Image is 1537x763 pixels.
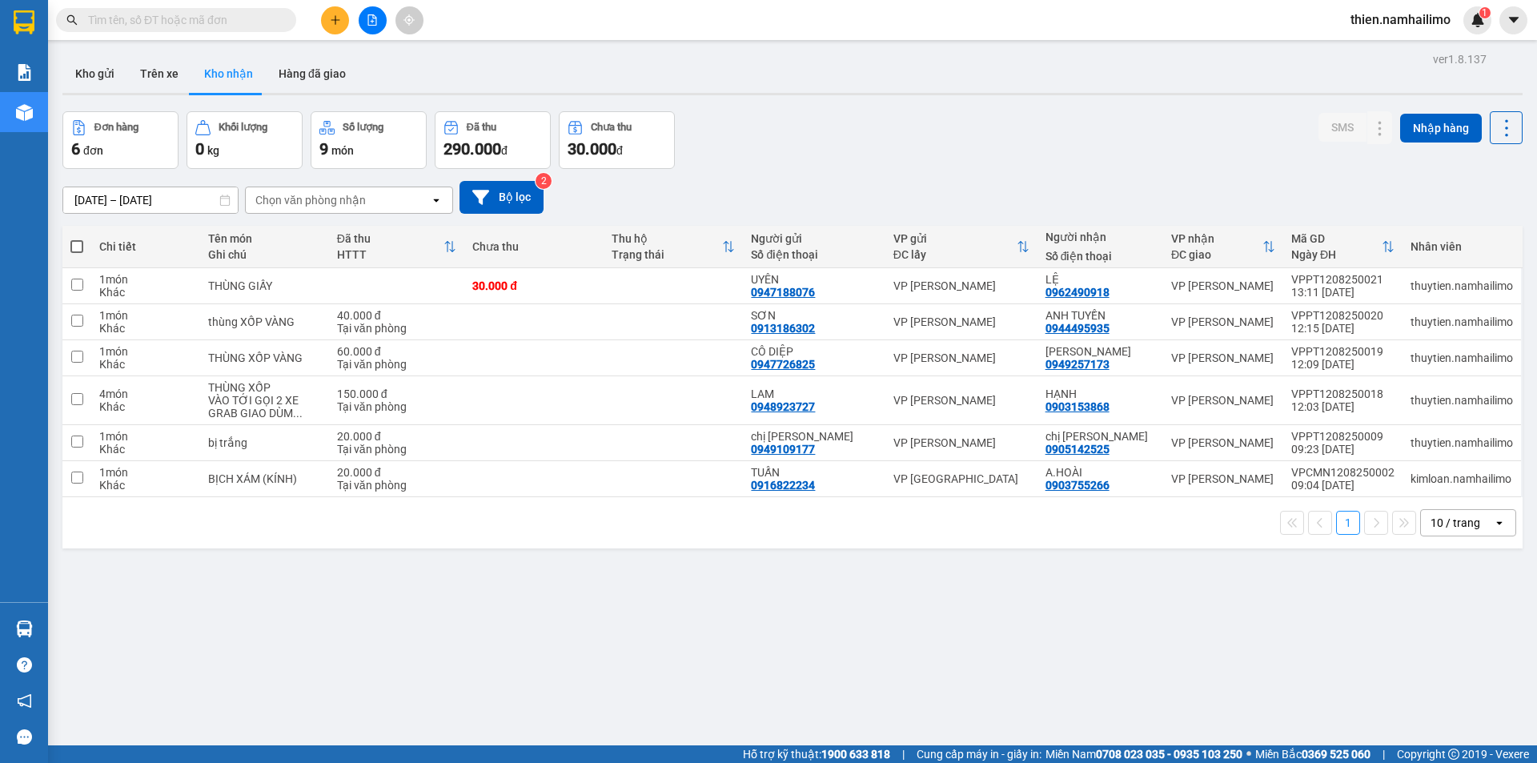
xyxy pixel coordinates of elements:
[885,226,1037,268] th: Toggle SortBy
[208,248,320,261] div: Ghi chú
[751,248,877,261] div: Số điện thoại
[71,139,80,159] span: 6
[1045,400,1110,413] div: 0903153868
[99,309,192,322] div: 1 món
[917,745,1041,763] span: Cung cấp máy in - giấy in:
[99,479,192,492] div: Khác
[1045,745,1242,763] span: Miền Nam
[821,748,890,761] strong: 1900 633 818
[1171,472,1275,485] div: VP [PERSON_NAME]
[1045,231,1155,243] div: Người nhận
[99,345,192,358] div: 1 món
[1291,232,1382,245] div: Mã GD
[208,472,320,485] div: BỊCH XÁM (KÍNH)
[568,139,616,159] span: 30.000
[536,173,552,189] sup: 2
[751,479,815,492] div: 0916822234
[337,345,457,358] div: 60.000 đ
[893,248,1017,261] div: ĐC lấy
[1291,322,1395,335] div: 12:15 [DATE]
[1336,511,1360,535] button: 1
[88,11,277,29] input: Tìm tên, số ĐT hoặc mã đơn
[14,10,34,34] img: logo-vxr
[893,394,1029,407] div: VP [PERSON_NAME]
[751,443,815,456] div: 0949109177
[266,54,359,93] button: Hàng đã giao
[616,144,623,157] span: đ
[329,226,465,268] th: Toggle SortBy
[1318,113,1366,142] button: SMS
[1291,273,1395,286] div: VPPT1208250021
[751,430,877,443] div: chị anh
[751,286,815,299] div: 0947188076
[459,181,544,214] button: Bộ lọc
[1411,240,1513,253] div: Nhân viên
[16,64,33,81] img: solution-icon
[1411,315,1513,328] div: thuytien.namhailimo
[751,400,815,413] div: 0948923727
[17,729,32,745] span: message
[743,745,890,763] span: Hỗ trợ kỹ thuật:
[293,407,303,420] span: ...
[359,6,387,34] button: file-add
[99,388,192,400] div: 4 món
[893,436,1029,449] div: VP [PERSON_NAME]
[893,351,1029,364] div: VP [PERSON_NAME]
[16,620,33,637] img: warehouse-icon
[17,657,32,673] span: question-circle
[337,443,457,456] div: Tại văn phòng
[1246,751,1251,757] span: ⚪️
[1499,6,1527,34] button: caret-down
[591,122,632,133] div: Chưa thu
[62,111,179,169] button: Đơn hàng6đơn
[395,6,423,34] button: aim
[208,381,320,394] div: THÙNG XỐP
[367,14,378,26] span: file-add
[337,400,457,413] div: Tại văn phòng
[1433,50,1487,68] div: ver 1.8.137
[208,351,320,364] div: THÙNG XỐP VÀNG
[612,232,722,245] div: Thu hộ
[208,279,320,292] div: THÙNG GIẤY
[604,226,743,268] th: Toggle SortBy
[1400,114,1482,143] button: Nhập hàng
[99,240,192,253] div: Chi tiết
[219,122,267,133] div: Khối lượng
[1291,345,1395,358] div: VPPT1208250019
[1045,479,1110,492] div: 0903755266
[1291,388,1395,400] div: VPPT1208250018
[1411,279,1513,292] div: thuytien.namhailimo
[443,139,501,159] span: 290.000
[1482,7,1487,18] span: 1
[63,187,238,213] input: Select a date range.
[1291,358,1395,371] div: 12:09 [DATE]
[66,14,78,26] span: search
[751,388,877,400] div: LAM
[208,394,320,420] div: VÀO TỚI GỌI 2 XE GRAB GIAO DÙM KHÁCH
[1045,443,1110,456] div: 0905142525
[1411,351,1513,364] div: thuytien.namhailimo
[1493,516,1506,529] svg: open
[1171,436,1275,449] div: VP [PERSON_NAME]
[1291,309,1395,322] div: VPPT1208250020
[1045,250,1155,263] div: Số điện thoại
[893,232,1017,245] div: VP gửi
[255,192,366,208] div: Chọn văn phòng nhận
[1507,13,1521,27] span: caret-down
[1171,248,1262,261] div: ĐC giao
[208,232,320,245] div: Tên món
[1448,749,1459,760] span: copyright
[467,122,496,133] div: Đã thu
[1255,745,1370,763] span: Miền Bắc
[321,6,349,34] button: plus
[612,248,722,261] div: Trạng thái
[751,345,877,358] div: CÔ DIỆP
[1171,279,1275,292] div: VP [PERSON_NAME]
[337,388,457,400] div: 150.000 đ
[337,466,457,479] div: 20.000 đ
[1171,315,1275,328] div: VP [PERSON_NAME]
[62,54,127,93] button: Kho gửi
[208,315,320,328] div: thùng XỐP VÀNG
[17,693,32,709] span: notification
[1283,226,1403,268] th: Toggle SortBy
